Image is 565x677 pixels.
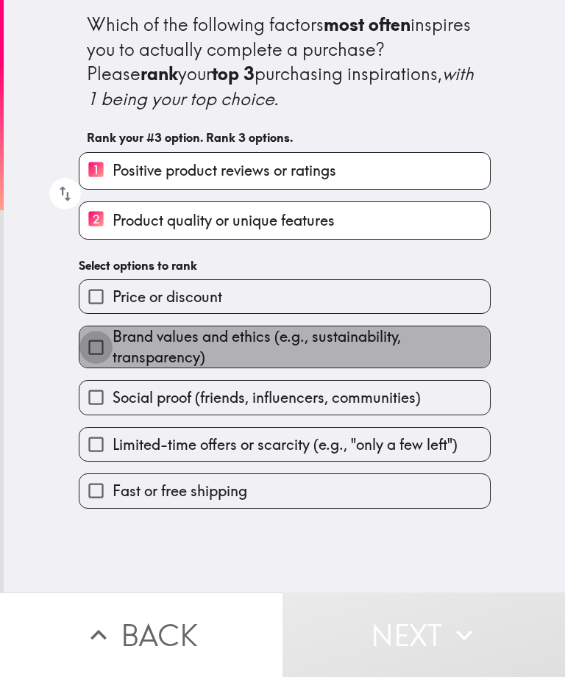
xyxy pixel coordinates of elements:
h6: Select options to rank [79,257,491,273]
button: Social proof (friends, influencers, communities) [79,381,490,414]
button: 2Product quality or unique features [79,202,490,238]
span: Fast or free shipping [113,481,247,501]
span: Social proof (friends, influencers, communities) [113,387,421,408]
button: 1Positive product reviews or ratings [79,153,490,189]
span: Brand values and ethics (e.g., sustainability, transparency) [113,326,490,368]
b: top 3 [212,62,255,85]
b: rank [141,62,178,85]
span: Limited-time offers or scarcity (e.g., "only a few left") [113,434,458,455]
button: Limited-time offers or scarcity (e.g., "only a few left") [79,428,490,461]
i: with 1 being your top choice. [87,62,478,110]
div: Which of the following factors inspires you to actually complete a purchase? Please your purchasi... [87,12,483,111]
button: Brand values and ethics (e.g., sustainability, transparency) [79,326,490,368]
button: Next [282,592,565,677]
span: Price or discount [113,287,222,307]
span: Product quality or unique features [113,210,335,231]
span: Positive product reviews or ratings [113,160,336,181]
button: Fast or free shipping [79,474,490,507]
button: Price or discount [79,280,490,313]
b: most often [324,13,411,35]
h6: Rank your #3 option. Rank 3 options. [87,129,483,146]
